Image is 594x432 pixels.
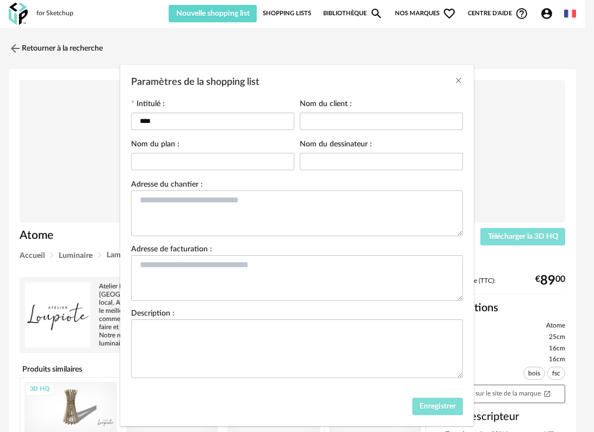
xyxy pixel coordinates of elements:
label: Nom du dessinateur : [300,140,372,150]
label: Nom du plan : [131,140,180,150]
button: Enregistrer [412,398,463,415]
label: Description : [131,310,175,319]
label: Nom du client : [300,100,352,110]
span: Enregistrer [419,403,456,410]
label: Adresse de facturation : [131,245,212,255]
label: Intitulé : [131,100,165,110]
span: Paramètres de la shopping list [131,77,259,87]
label: Adresse du chantier : [131,181,203,190]
div: Paramètres de la shopping list [120,65,474,426]
button: Close [454,76,463,87]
